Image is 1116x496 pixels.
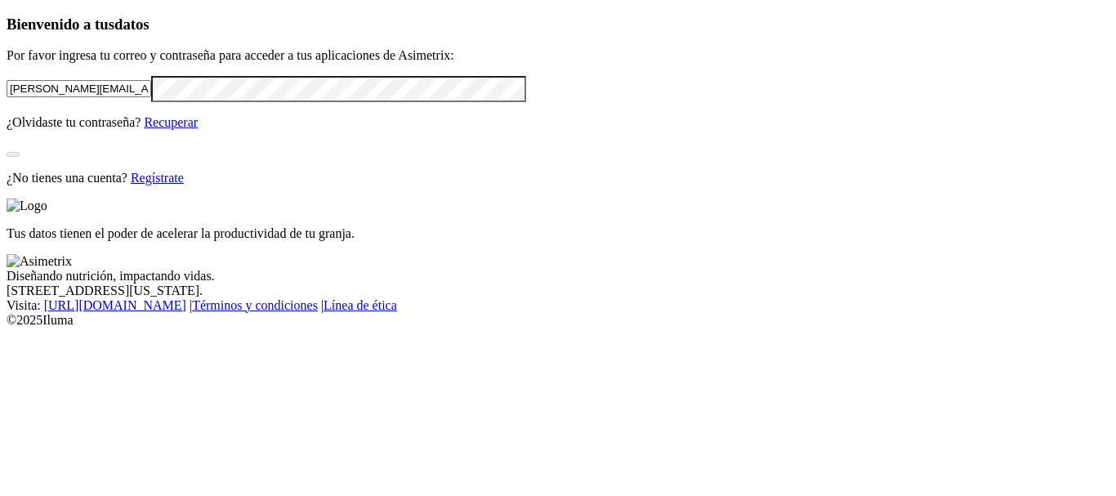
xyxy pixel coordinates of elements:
[7,16,1109,34] h3: Bienvenido a tus
[7,48,1109,63] p: Por favor ingresa tu correo y contraseña para acceder a tus aplicaciones de Asimetrix:
[7,171,1109,185] p: ¿No tienes una cuenta?
[144,115,198,129] a: Recuperar
[7,226,1109,241] p: Tus datos tienen el poder de acelerar la productividad de tu granja.
[324,298,397,312] a: Línea de ética
[7,115,1109,130] p: ¿Olvidaste tu contraseña?
[7,80,151,97] input: Tu correo
[114,16,150,33] span: datos
[7,254,72,269] img: Asimetrix
[131,171,184,185] a: Regístrate
[44,298,186,312] a: [URL][DOMAIN_NAME]
[7,284,1109,298] div: [STREET_ADDRESS][US_STATE].
[7,313,1109,328] div: © 2025 Iluma
[7,298,1109,313] div: Visita : | |
[7,199,47,213] img: Logo
[7,269,1109,284] div: Diseñando nutrición, impactando vidas.
[192,298,318,312] a: Términos y condiciones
